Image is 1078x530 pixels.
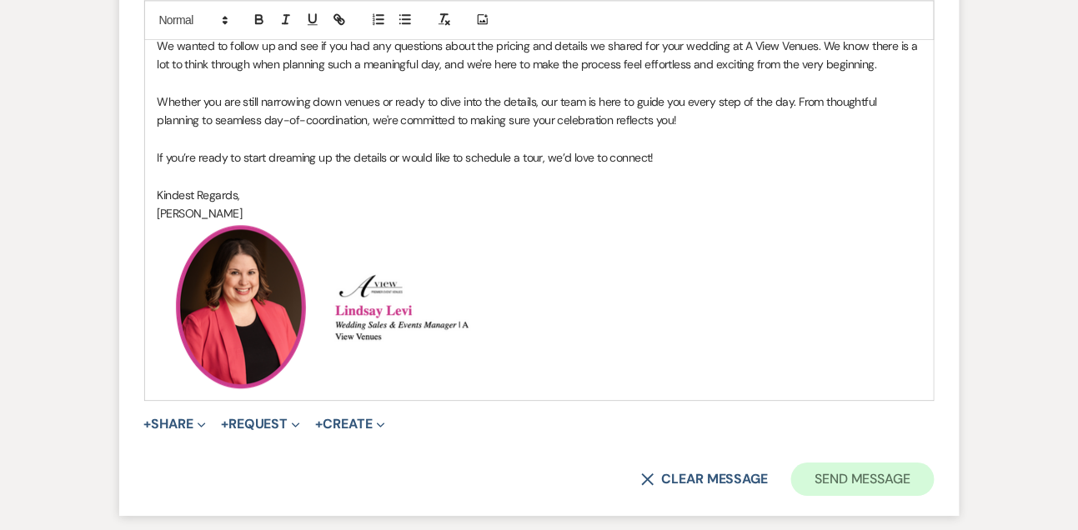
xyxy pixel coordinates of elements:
p: We wanted to follow up and see if you had any questions about the pricing and details we shared f... [158,37,921,74]
p: Kindest Regards, [158,186,921,204]
span: + [144,417,152,431]
button: Request [221,417,300,431]
button: Send Message [791,462,934,496]
span: + [315,417,323,431]
img: Screenshot 2024-08-29 at 1.39.12 PM.png [324,271,491,342]
p: If you’re ready to start dreaming up the details or would like to schedule a tour, we’d love to c... [158,148,921,167]
button: Clear message [641,472,768,486]
button: Create [315,417,384,431]
button: Share [144,417,207,431]
p: [PERSON_NAME] [158,204,921,222]
img: LL.png [158,223,324,390]
span: + [221,417,228,431]
p: Whether you are still narrowing down venues or ready to dive into the details, our team is here t... [158,92,921,130]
